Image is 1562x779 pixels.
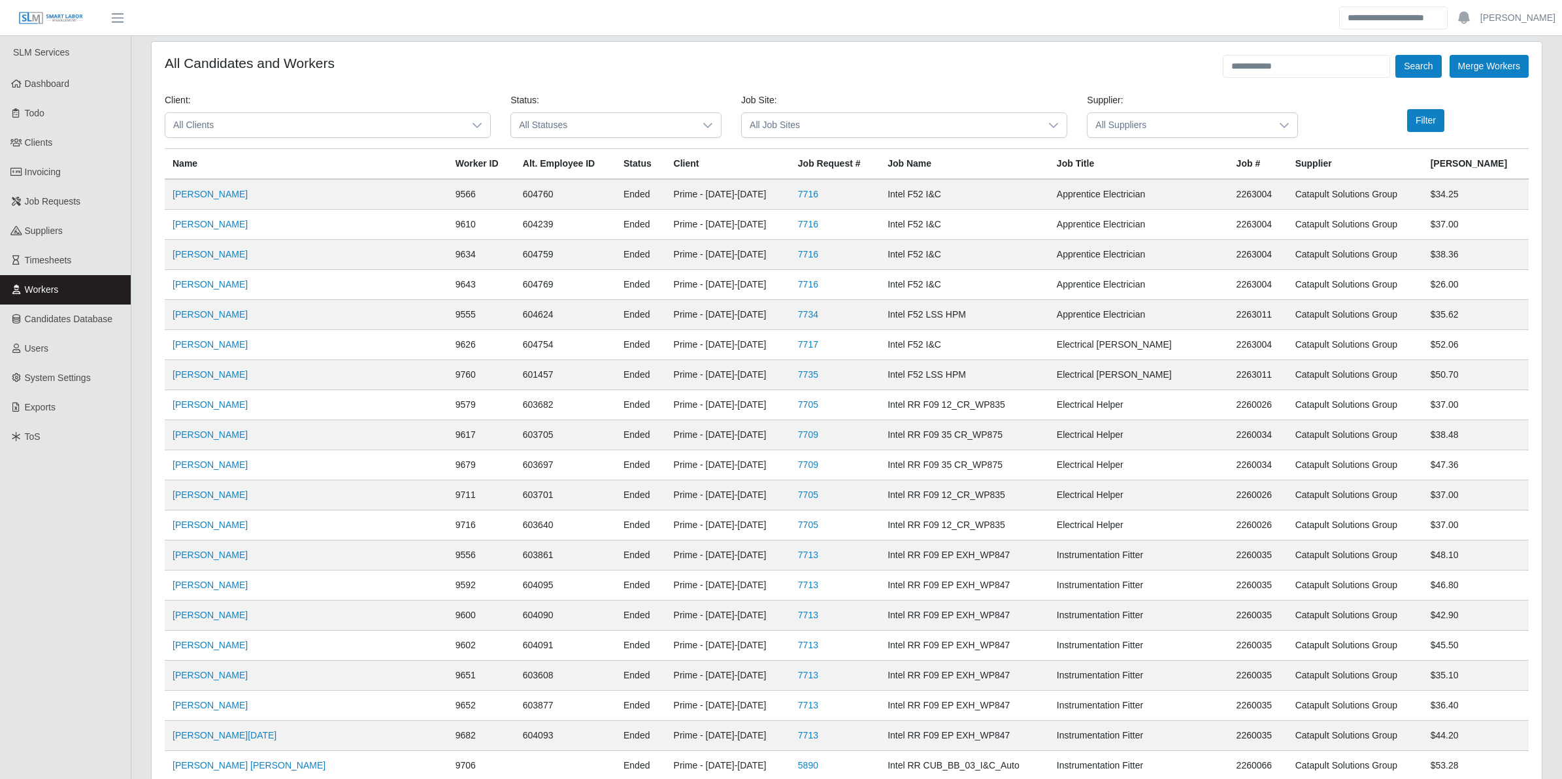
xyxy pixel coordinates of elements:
[1088,113,1271,137] span: All Suppliers
[515,480,616,510] td: 603701
[1229,721,1288,751] td: 2260035
[1229,510,1288,540] td: 2260026
[515,571,616,601] td: 604095
[1229,179,1288,210] td: 2263004
[616,450,666,480] td: ended
[1049,601,1229,631] td: Instrumentation Fitter
[616,149,666,180] th: Status
[798,730,818,740] a: 7713
[448,149,515,180] th: Worker ID
[515,540,616,571] td: 603861
[173,339,248,350] a: [PERSON_NAME]
[1288,721,1423,751] td: Catapult Solutions Group
[798,369,818,380] a: 7735
[515,179,616,210] td: 604760
[616,420,666,450] td: ended
[666,420,790,450] td: Prime - [DATE]-[DATE]
[1423,179,1529,210] td: $34.25
[616,601,666,631] td: ended
[1229,571,1288,601] td: 2260035
[880,179,1049,210] td: Intel F52 I&C
[1229,210,1288,240] td: 2263004
[1288,510,1423,540] td: Catapult Solutions Group
[880,300,1049,330] td: Intel F52 LSS HPM
[173,700,248,710] a: [PERSON_NAME]
[515,360,616,390] td: 601457
[173,399,248,410] a: [PERSON_NAME]
[666,300,790,330] td: Prime - [DATE]-[DATE]
[616,480,666,510] td: ended
[448,510,515,540] td: 9716
[880,420,1049,450] td: Intel RR F09 35 CR_WP875
[880,360,1049,390] td: Intel F52 LSS HPM
[666,270,790,300] td: Prime - [DATE]-[DATE]
[666,210,790,240] td: Prime - [DATE]-[DATE]
[880,721,1049,751] td: Intel RR F09 EP EXH_WP847
[1049,571,1229,601] td: Instrumentation Fitter
[173,459,248,470] a: [PERSON_NAME]
[666,571,790,601] td: Prime - [DATE]-[DATE]
[1450,55,1529,78] button: Merge Workers
[173,760,325,771] a: [PERSON_NAME] [PERSON_NAME]
[1049,360,1229,390] td: Electrical [PERSON_NAME]
[1229,480,1288,510] td: 2260026
[1288,601,1423,631] td: Catapult Solutions Group
[616,270,666,300] td: ended
[173,279,248,290] a: [PERSON_NAME]
[741,93,776,107] label: Job Site:
[1480,11,1555,25] a: [PERSON_NAME]
[666,721,790,751] td: Prime - [DATE]-[DATE]
[1229,631,1288,661] td: 2260035
[616,210,666,240] td: ended
[1423,240,1529,270] td: $38.36
[448,450,515,480] td: 9679
[510,93,539,107] label: Status:
[798,189,818,199] a: 7716
[666,360,790,390] td: Prime - [DATE]-[DATE]
[515,631,616,661] td: 604091
[666,661,790,691] td: Prime - [DATE]-[DATE]
[173,429,248,440] a: [PERSON_NAME]
[798,670,818,680] a: 7713
[1049,330,1229,360] td: Electrical [PERSON_NAME]
[1423,691,1529,721] td: $36.40
[515,450,616,480] td: 603697
[1049,300,1229,330] td: Apprentice Electrician
[1229,360,1288,390] td: 2263011
[1288,330,1423,360] td: Catapult Solutions Group
[1049,480,1229,510] td: Electrical Helper
[880,631,1049,661] td: Intel RR F09 EP EXH_WP847
[25,431,41,442] span: ToS
[165,113,464,137] span: All Clients
[1423,571,1529,601] td: $46.80
[1288,179,1423,210] td: Catapult Solutions Group
[173,309,248,320] a: [PERSON_NAME]
[742,113,1040,137] span: All Job Sites
[798,550,818,560] a: 7713
[173,189,248,199] a: [PERSON_NAME]
[448,661,515,691] td: 9651
[798,610,818,620] a: 7713
[798,219,818,229] a: 7716
[1423,300,1529,330] td: $35.62
[515,510,616,540] td: 603640
[1049,721,1229,751] td: Instrumentation Fitter
[880,210,1049,240] td: Intel F52 I&C
[1049,450,1229,480] td: Electrical Helper
[1423,661,1529,691] td: $35.10
[1229,330,1288,360] td: 2263004
[1423,270,1529,300] td: $26.00
[1229,540,1288,571] td: 2260035
[25,255,72,265] span: Timesheets
[666,240,790,270] td: Prime - [DATE]-[DATE]
[1229,390,1288,420] td: 2260026
[616,661,666,691] td: ended
[1087,93,1123,107] label: Supplier:
[1049,691,1229,721] td: Instrumentation Fitter
[1049,390,1229,420] td: Electrical Helper
[173,730,276,740] a: [PERSON_NAME][DATE]
[515,390,616,420] td: 603682
[1339,7,1448,29] input: Search
[515,721,616,751] td: 604093
[1423,330,1529,360] td: $52.06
